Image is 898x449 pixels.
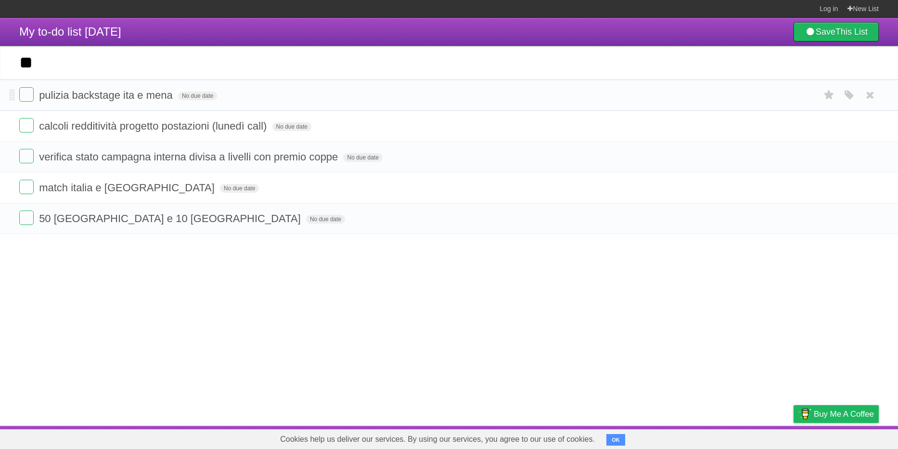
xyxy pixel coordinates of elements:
[818,428,879,447] a: Suggest a feature
[814,406,874,423] span: Buy me a coffee
[19,118,34,132] label: Done
[39,89,175,101] span: pulizia backstage ita e mena
[272,122,311,131] span: No due date
[697,428,736,447] a: Developers
[748,428,770,447] a: Terms
[666,428,686,447] a: About
[798,406,811,422] img: Buy me a coffee
[19,180,34,194] label: Done
[19,87,34,102] label: Done
[794,22,879,41] a: SaveThis List
[820,87,838,103] label: Star task
[606,434,625,446] button: OK
[835,27,868,37] b: This List
[19,25,121,38] span: My to-do list [DATE]
[270,430,604,449] span: Cookies help us deliver our services. By using our services, you agree to our use of cookies.
[794,405,879,423] a: Buy me a coffee
[306,215,345,224] span: No due date
[220,184,259,193] span: No due date
[39,120,269,132] span: calcoli redditività progetto postazioni (lunedì call)
[178,92,217,100] span: No due date
[781,428,806,447] a: Privacy
[39,151,340,163] span: verifica stato campagna interna divisa a livelli con premio coppe
[343,153,382,162] span: No due date
[39,212,303,224] span: 50 [GEOGRAPHIC_DATA] e 10 [GEOGRAPHIC_DATA]
[19,211,34,225] label: Done
[39,182,217,194] span: match italia e [GEOGRAPHIC_DATA]
[19,149,34,163] label: Done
